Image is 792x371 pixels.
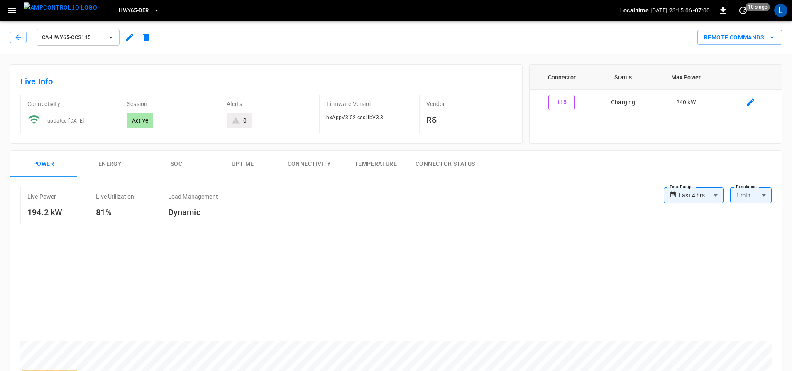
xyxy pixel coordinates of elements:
button: 115 [548,95,575,110]
p: Load Management [168,192,218,201]
p: Session [127,100,213,108]
th: Max Power [653,65,719,90]
p: Active [132,116,148,125]
button: set refresh interval [736,4,750,17]
p: Connectivity [27,100,113,108]
p: Live Utilization [96,192,134,201]
button: Power [10,151,77,177]
div: Last 4 hrs [679,187,724,203]
p: Vendor [426,100,512,108]
p: Alerts [227,100,313,108]
button: ca-hwy65-ccs115 [37,29,120,46]
th: Status [594,65,653,90]
img: ampcontrol.io logo [24,2,97,13]
h6: Dynamic [168,206,218,219]
td: Charging [594,90,653,115]
button: Uptime [210,151,276,177]
button: SOC [143,151,210,177]
span: 10 s ago [746,3,770,11]
th: Connector [530,65,594,90]
h6: 81% [96,206,134,219]
span: hxAppV3.52-ccsLibV3.3 [326,115,383,120]
h6: 194.2 kW [27,206,62,219]
h6: Live Info [20,75,512,88]
span: HWY65-DER [119,6,149,15]
button: HWY65-DER [115,2,163,19]
label: Resolution [736,184,757,190]
p: Local time [620,6,649,15]
label: Time Range [670,184,693,190]
div: profile-icon [774,4,787,17]
p: Firmware Version [326,100,412,108]
div: 0 [243,116,247,125]
table: connector table [530,65,782,115]
td: 240 kW [653,90,719,115]
button: Temperature [342,151,409,177]
h6: RS [426,113,512,126]
button: Remote Commands [697,30,782,45]
button: Connectivity [276,151,342,177]
span: ca-hwy65-ccs115 [42,33,103,42]
button: Connector Status [409,151,482,177]
div: remote commands options [697,30,782,45]
div: 1 min [730,187,772,203]
span: updated [DATE] [47,118,84,124]
p: Live Power [27,192,56,201]
p: [DATE] 23:15:06 -07:00 [650,6,710,15]
button: Energy [77,151,143,177]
